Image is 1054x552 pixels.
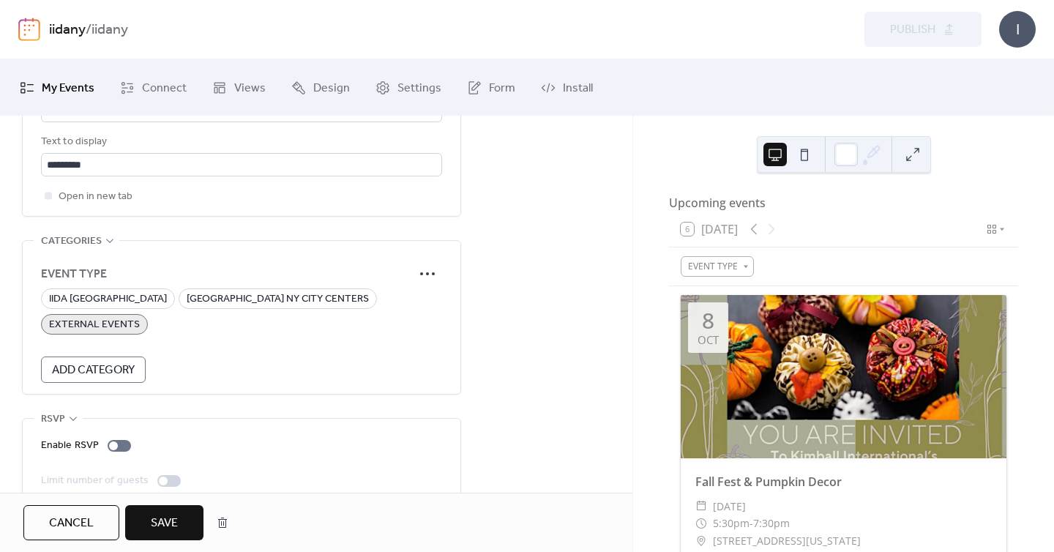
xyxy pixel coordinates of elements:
span: 5:30pm [713,515,750,532]
span: Settings [397,77,441,100]
span: Categories [41,233,102,250]
span: IIDA [GEOGRAPHIC_DATA] [49,291,167,308]
span: Form [489,77,515,100]
span: [GEOGRAPHIC_DATA] NY CITY CENTERS [187,291,369,308]
span: Views [234,77,266,100]
span: Connect [142,77,187,100]
button: Cancel [23,505,119,540]
div: Upcoming events [669,194,1018,212]
div: 8 [702,310,714,332]
button: Add Category [41,357,146,383]
button: Save [125,505,203,540]
span: 7:30pm [753,515,790,532]
b: iidany [91,16,128,44]
div: ​ [695,515,707,532]
span: EXTERNAL EVENTS [49,316,140,334]
span: Save [151,515,178,532]
a: Settings [365,65,452,110]
a: Connect [109,65,198,110]
span: [STREET_ADDRESS][US_STATE] [713,532,861,550]
div: Enable RSVP [41,437,99,455]
span: - [750,515,753,532]
div: ​ [695,498,707,515]
div: Limit number of guests [41,472,149,490]
span: Install [563,77,593,100]
a: Form [456,65,526,110]
div: I [999,11,1036,48]
span: Open in new tab [59,188,132,206]
span: [DATE] [713,498,746,515]
div: ​ [695,532,707,550]
span: My Events [42,77,94,100]
div: Oct [698,335,719,346]
a: Fall Fest & Pumpkin Decor [695,474,842,490]
b: / [86,16,91,44]
span: Cancel [49,515,94,532]
a: iidany [49,16,86,44]
span: EVENT TYPE [41,266,413,283]
span: Design [313,77,350,100]
a: Install [530,65,604,110]
span: RSVP [41,411,65,428]
a: Design [280,65,361,110]
img: logo [18,18,40,41]
a: My Events [9,65,105,110]
div: Text to display [41,133,439,151]
a: Views [201,65,277,110]
span: Add Category [52,362,135,379]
